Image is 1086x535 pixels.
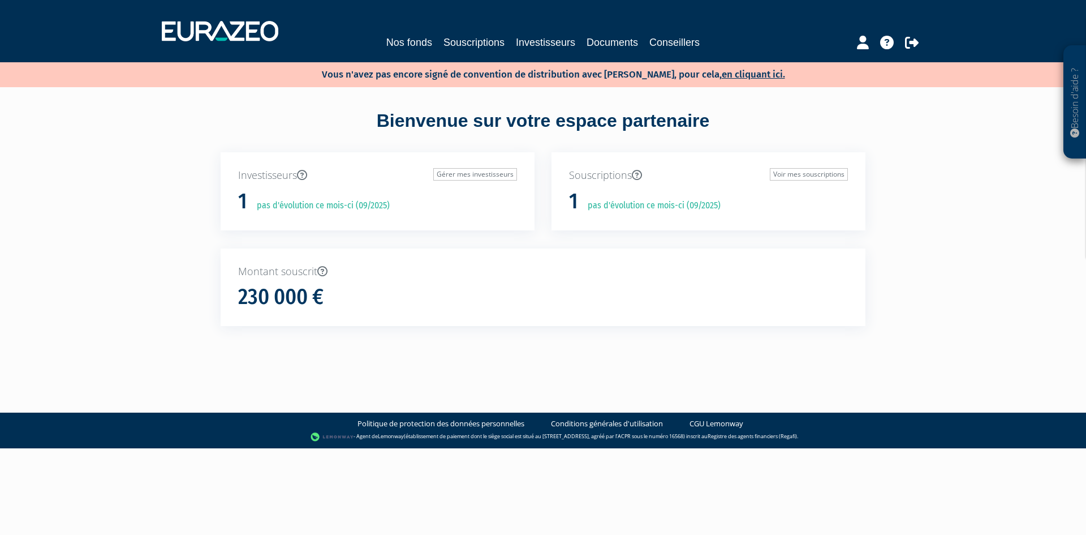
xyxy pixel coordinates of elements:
[357,418,524,429] a: Politique de protection des données personnelles
[249,199,390,212] p: pas d'évolution ce mois-ci (09/2025)
[238,190,247,213] h1: 1
[289,65,785,82] p: Vous n'avez pas encore signé de convention de distribution avec [PERSON_NAME], pour cela,
[11,431,1075,443] div: - Agent de (établissement de paiement dont le siège social est situé au [STREET_ADDRESS], agréé p...
[569,168,848,183] p: Souscriptions
[516,35,575,50] a: Investisseurs
[238,285,324,309] h1: 230 000 €
[587,35,638,50] a: Documents
[689,418,743,429] a: CGU Lemonway
[311,431,354,443] img: logo-lemonway.png
[238,168,517,183] p: Investisseurs
[238,264,848,279] p: Montant souscrit
[386,35,432,50] a: Nos fonds
[443,35,505,50] a: Souscriptions
[212,108,874,152] div: Bienvenue sur votre espace partenaire
[433,168,517,181] a: Gérer mes investisseurs
[551,418,663,429] a: Conditions générales d'utilisation
[378,433,404,440] a: Lemonway
[580,199,721,212] p: pas d'évolution ce mois-ci (09/2025)
[722,69,785,80] a: en cliquant ici.
[569,190,578,213] h1: 1
[162,21,278,41] img: 1732889491-logotype_eurazeo_blanc_rvb.png
[649,35,700,50] a: Conseillers
[770,168,848,181] a: Voir mes souscriptions
[708,433,797,440] a: Registre des agents financiers (Regafi)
